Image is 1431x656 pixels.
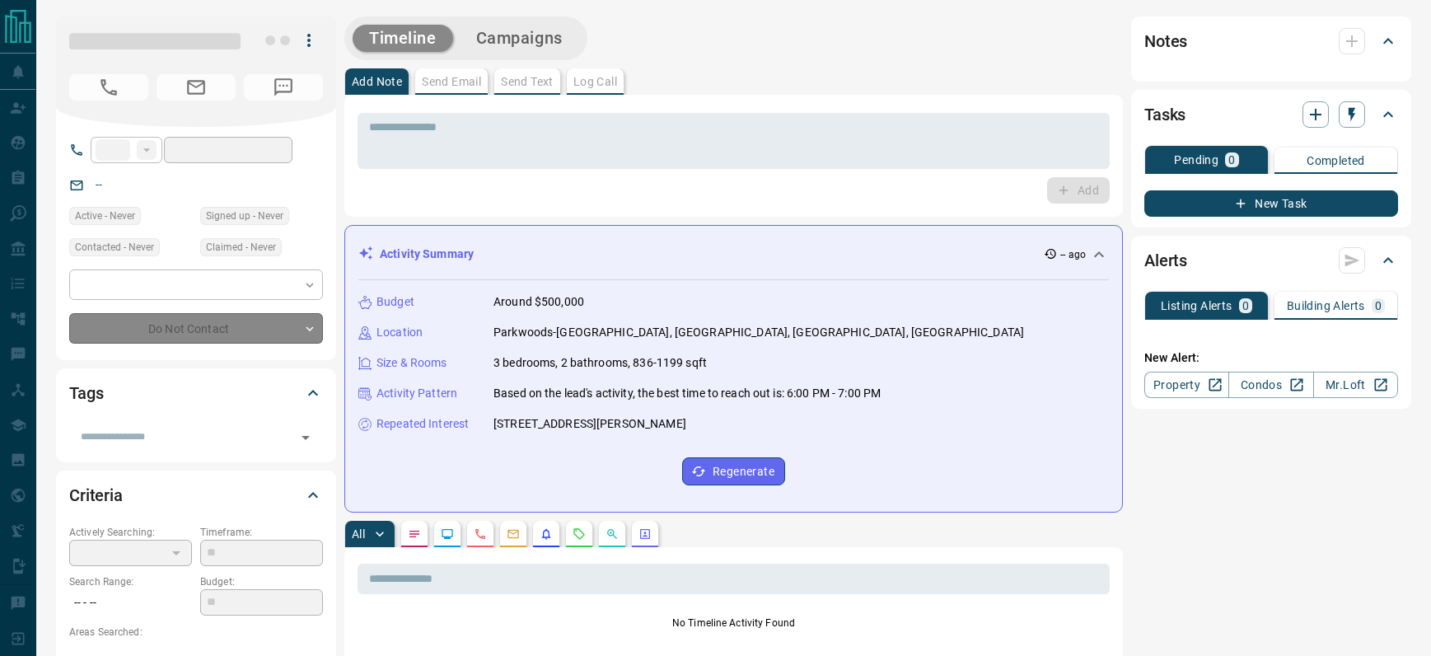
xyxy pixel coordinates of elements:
[1242,300,1249,312] p: 0
[69,476,323,515] div: Criteria
[493,324,1024,341] p: Parkwoods-[GEOGRAPHIC_DATA], [GEOGRAPHIC_DATA], [GEOGRAPHIC_DATA], [GEOGRAPHIC_DATA]
[206,208,283,224] span: Signed up - Never
[573,527,586,541] svg: Requests
[376,324,423,341] p: Location
[1144,28,1187,54] h2: Notes
[1144,190,1398,217] button: New Task
[606,527,619,541] svg: Opportunities
[358,239,1109,269] div: Activity Summary-- ago
[69,74,148,101] span: No Number
[638,527,652,541] svg: Agent Actions
[1144,101,1185,128] h2: Tasks
[69,373,323,413] div: Tags
[1228,154,1235,166] p: 0
[380,246,474,263] p: Activity Summary
[294,426,317,449] button: Open
[69,589,192,616] p: -- - --
[1228,372,1313,398] a: Condos
[353,25,453,52] button: Timeline
[682,457,785,485] button: Regenerate
[69,625,323,640] p: Areas Searched:
[244,74,323,101] span: No Number
[96,178,102,191] a: --
[1144,21,1398,61] div: Notes
[493,415,686,433] p: [STREET_ADDRESS][PERSON_NAME]
[352,528,365,540] p: All
[1144,349,1398,367] p: New Alert:
[1313,372,1398,398] a: Mr.Loft
[69,525,192,540] p: Actively Searching:
[206,239,276,255] span: Claimed - Never
[69,574,192,589] p: Search Range:
[460,25,579,52] button: Campaigns
[474,527,487,541] svg: Calls
[1174,154,1218,166] p: Pending
[493,354,707,372] p: 3 bedrooms, 2 bathrooms, 836-1199 sqft
[376,354,447,372] p: Size & Rooms
[75,239,154,255] span: Contacted - Never
[1144,241,1398,280] div: Alerts
[1144,247,1187,274] h2: Alerts
[1144,372,1229,398] a: Property
[1307,155,1365,166] p: Completed
[1287,300,1365,312] p: Building Alerts
[1060,247,1086,262] p: -- ago
[1161,300,1232,312] p: Listing Alerts
[1144,95,1398,134] div: Tasks
[376,415,469,433] p: Repeated Interest
[69,482,123,508] h2: Criteria
[1375,300,1382,312] p: 0
[358,616,1110,630] p: No Timeline Activity Found
[352,76,402,87] p: Add Note
[493,385,881,402] p: Based on the lead's activity, the best time to reach out is: 6:00 PM - 7:00 PM
[540,527,553,541] svg: Listing Alerts
[507,527,520,541] svg: Emails
[75,208,135,224] span: Active - Never
[157,74,236,101] span: No Email
[441,527,454,541] svg: Lead Browsing Activity
[69,380,103,406] h2: Tags
[200,574,323,589] p: Budget:
[376,293,414,311] p: Budget
[69,313,323,344] div: Do Not Contact
[200,525,323,540] p: Timeframe:
[376,385,457,402] p: Activity Pattern
[408,527,421,541] svg: Notes
[493,293,584,311] p: Around $500,000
